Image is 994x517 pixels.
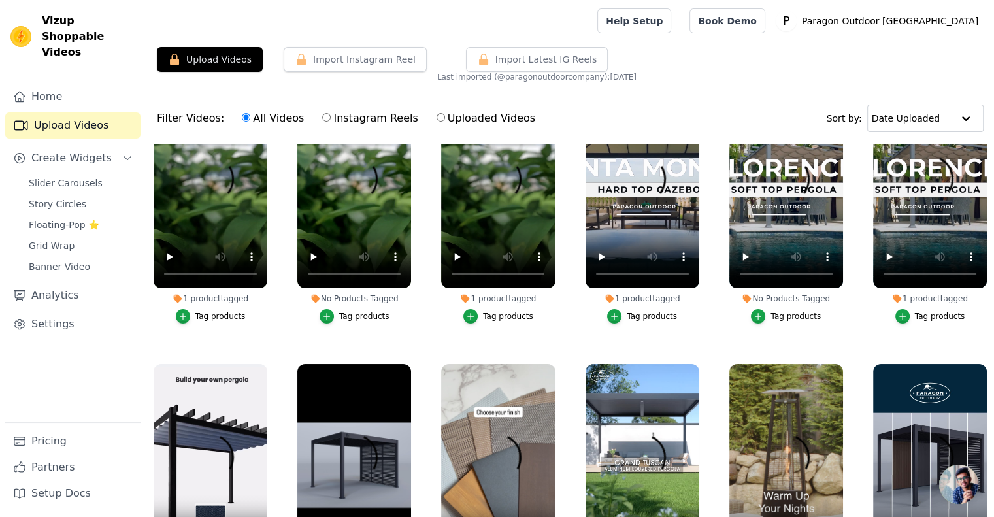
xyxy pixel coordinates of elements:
[195,311,246,322] div: Tag products
[339,311,389,322] div: Tag products
[5,454,141,480] a: Partners
[21,174,141,192] a: Slider Carousels
[5,311,141,337] a: Settings
[729,293,843,304] div: No Products Tagged
[627,311,677,322] div: Tag products
[915,311,965,322] div: Tag products
[284,47,427,72] button: Import Instagram Reel
[776,9,984,33] button: P Paragon Outdoor [GEOGRAPHIC_DATA]
[154,293,267,304] div: 1 product tagged
[5,112,141,139] a: Upload Videos
[437,113,445,122] input: Uploaded Videos
[939,465,978,504] div: Open chat
[436,110,536,127] label: Uploaded Videos
[29,260,90,273] span: Banner Video
[441,293,555,304] div: 1 product tagged
[320,309,389,324] button: Tag products
[157,47,263,72] button: Upload Videos
[463,309,533,324] button: Tag products
[5,282,141,309] a: Analytics
[495,53,597,66] span: Import Latest IG Reels
[586,293,699,304] div: 1 product tagged
[597,8,671,33] a: Help Setup
[5,480,141,507] a: Setup Docs
[827,105,984,132] div: Sort by:
[242,113,250,122] input: All Videos
[466,47,608,72] button: Import Latest IG Reels
[483,311,533,322] div: Tag products
[21,237,141,255] a: Grid Wrap
[42,13,135,60] span: Vizup Shoppable Videos
[29,218,99,231] span: Floating-Pop ⭐
[5,84,141,110] a: Home
[176,309,246,324] button: Tag products
[895,309,965,324] button: Tag products
[297,293,411,304] div: No Products Tagged
[322,113,331,122] input: Instagram Reels
[873,293,987,304] div: 1 product tagged
[21,195,141,213] a: Story Circles
[797,9,984,33] p: Paragon Outdoor [GEOGRAPHIC_DATA]
[751,309,821,324] button: Tag products
[770,311,821,322] div: Tag products
[5,145,141,171] button: Create Widgets
[689,8,765,33] a: Book Demo
[31,150,112,166] span: Create Widgets
[29,239,75,252] span: Grid Wrap
[21,258,141,276] a: Banner Video
[322,110,418,127] label: Instagram Reels
[29,197,86,210] span: Story Circles
[10,26,31,47] img: Vizup
[607,309,677,324] button: Tag products
[5,428,141,454] a: Pricing
[437,72,637,82] span: Last imported (@ paragonoutdoorcompany ): [DATE]
[29,176,103,190] span: Slider Carousels
[241,110,305,127] label: All Videos
[782,14,789,27] text: P
[21,216,141,234] a: Floating-Pop ⭐
[157,103,542,133] div: Filter Videos:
